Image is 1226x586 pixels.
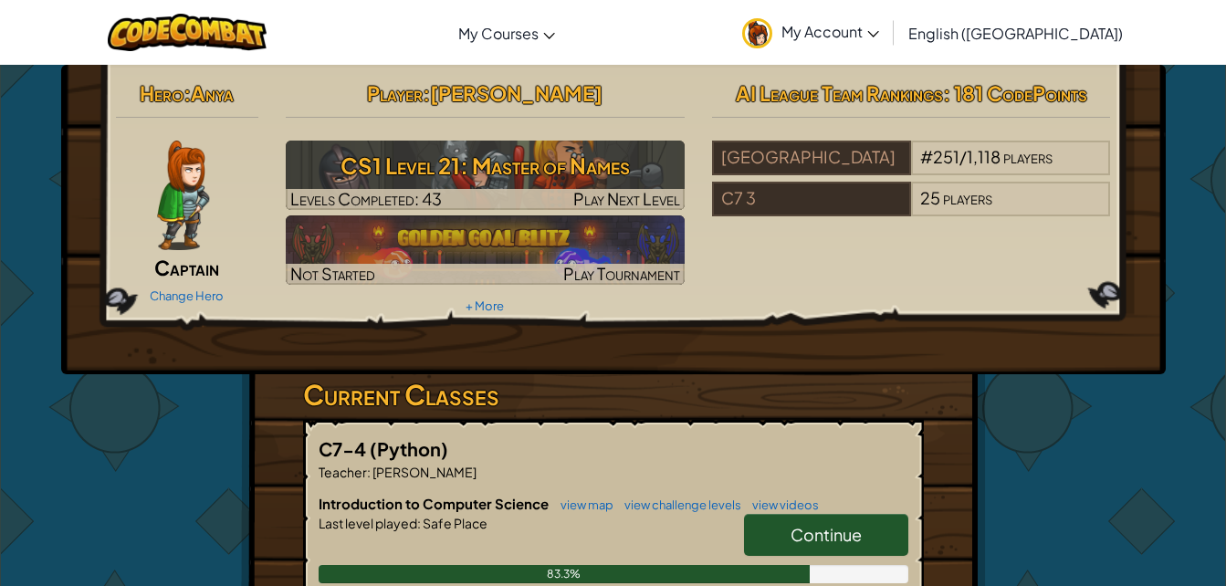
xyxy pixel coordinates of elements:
span: (Python) [370,437,448,460]
span: [PERSON_NAME] [371,464,477,480]
span: Safe Place [421,515,487,531]
span: players [943,187,992,208]
span: 1,118 [967,146,1001,167]
span: Player [367,80,423,106]
span: English ([GEOGRAPHIC_DATA]) [908,24,1123,43]
a: English ([GEOGRAPHIC_DATA]) [899,8,1132,58]
a: My Account [733,4,888,61]
div: [GEOGRAPHIC_DATA] [712,141,911,175]
img: captain-pose.png [157,141,209,250]
a: view map [551,497,613,512]
span: [PERSON_NAME] [430,80,603,106]
span: : [423,80,430,106]
span: 25 [920,187,940,208]
span: 251 [933,146,959,167]
span: : [367,464,371,480]
a: My Courses [449,8,564,58]
span: Hero [140,80,183,106]
span: Play Tournament [563,263,680,284]
span: My Courses [458,24,539,43]
span: My Account [781,22,879,41]
a: [GEOGRAPHIC_DATA]#251/1,118players [712,158,1111,179]
span: Continue [791,524,862,545]
img: CodeCombat logo [108,14,267,51]
a: view challenge levels [615,497,741,512]
span: : [417,515,421,531]
span: Last level played [319,515,417,531]
div: 83.3% [319,565,810,583]
a: view videos [743,497,819,512]
span: Teacher [319,464,367,480]
span: Levels Completed: 43 [290,188,442,209]
span: Captain [154,255,219,280]
div: C7 3 [712,182,911,216]
h3: CS1 Level 21: Master of Names [286,145,685,186]
img: CS1 Level 21: Master of Names [286,141,685,210]
a: + More [466,298,504,313]
span: # [920,146,933,167]
span: Anya [191,80,234,106]
a: C7 325players [712,199,1111,220]
span: Introduction to Computer Science [319,495,551,512]
a: Play Next Level [286,141,685,210]
span: : 181 CodePoints [943,80,1087,106]
a: Change Hero [150,288,224,303]
img: Golden Goal [286,215,685,285]
span: Not Started [290,263,375,284]
span: / [959,146,967,167]
span: AI League Team Rankings [736,80,943,106]
span: C7-4 [319,437,370,460]
span: players [1003,146,1053,167]
a: Not StartedPlay Tournament [286,215,685,285]
span: Play Next Level [573,188,680,209]
h3: Current Classes [303,374,924,415]
span: : [183,80,191,106]
img: avatar [742,18,772,48]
